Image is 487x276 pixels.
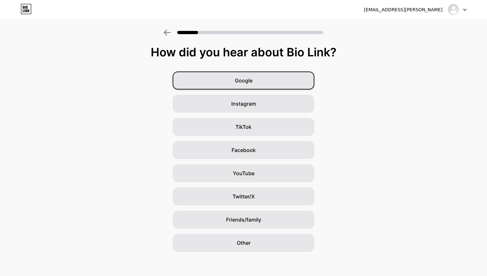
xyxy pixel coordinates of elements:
[237,239,251,247] span: Other
[233,193,255,200] span: Twitter/X
[3,46,484,59] div: How did you hear about Bio Link?
[235,77,253,84] span: Google
[233,169,254,177] span: YouTube
[447,4,460,16] img: bartydoesai
[232,146,256,154] span: Facebook
[235,123,252,131] span: TikTok
[226,216,261,224] span: Friends/family
[364,6,443,13] div: [EMAIL_ADDRESS][PERSON_NAME]
[231,100,256,108] span: Instagram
